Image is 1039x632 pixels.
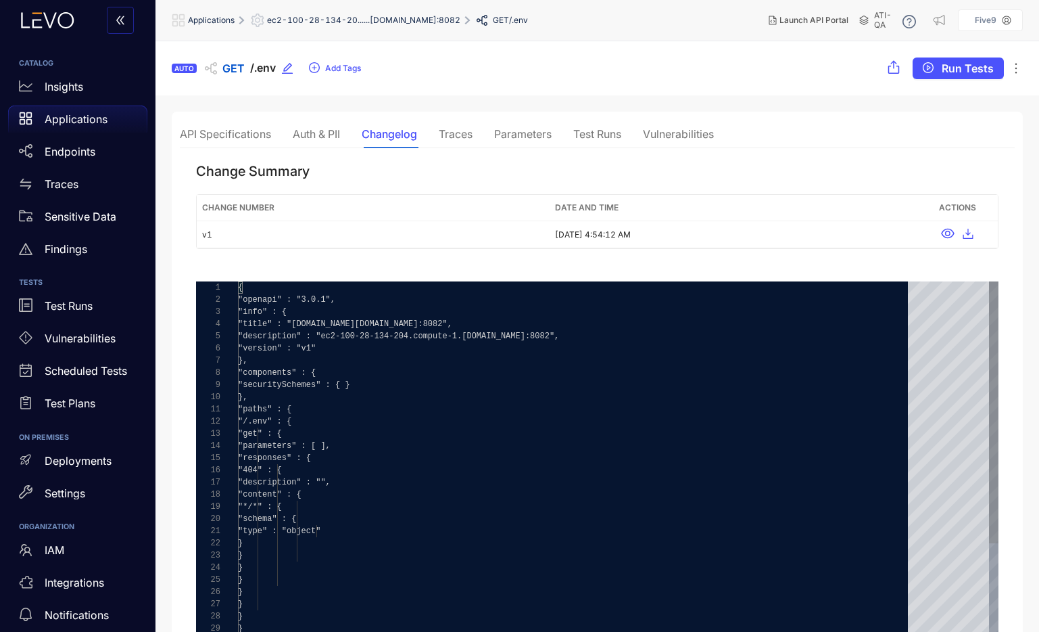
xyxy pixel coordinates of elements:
[196,294,220,306] div: 2
[196,342,220,355] div: 6
[550,221,917,248] td: [DATE] 4:54:12 AM
[238,344,316,353] span: "version" : "v1"
[196,306,220,318] div: 3
[874,11,892,30] span: ATI-QA
[196,355,220,367] div: 7
[238,539,243,548] span: }
[45,210,116,223] p: Sensitive Data
[250,62,276,74] span: /.env
[238,490,301,499] span: "content" : {
[45,397,95,409] p: Test Plans
[45,243,87,255] p: Findings
[8,171,147,203] a: Traces
[238,307,287,317] span: "info" : {
[196,403,220,415] div: 11
[188,16,235,25] span: Applications
[913,58,1004,79] button: play-circleRun Tests
[45,577,104,589] p: Integrations
[573,128,621,140] div: Test Runs
[238,441,331,451] span: "parameters" : [ ],
[8,480,147,512] a: Settings
[309,62,320,74] span: plus-circle
[238,356,247,365] span: },
[19,242,32,256] span: warning
[45,178,78,190] p: Traces
[293,128,340,140] div: Auth & PII
[19,523,137,531] h6: ORGANIZATION
[19,60,137,68] h6: CATALOG
[355,319,452,329] span: [DOMAIN_NAME]:8082",
[196,525,220,537] div: 21
[462,332,559,341] span: [DOMAIN_NAME]:8082",
[196,610,220,623] div: 28
[1009,62,1023,75] span: ellipsis
[196,586,220,598] div: 26
[196,452,220,464] div: 15
[238,429,282,438] span: "get" : {
[8,537,147,569] a: IAM
[281,58,303,79] button: edit
[251,14,267,27] span: setting
[923,62,934,74] span: play-circle
[238,575,243,585] span: }
[196,379,220,391] div: 9
[779,16,848,25] span: Launch API Portal
[45,487,85,499] p: Settings
[493,16,509,25] span: GET
[238,563,243,572] span: }
[45,332,116,344] p: Vulnerabilities
[238,453,311,463] span: "responses" : {
[281,62,293,74] span: edit
[8,235,147,268] a: Findings
[115,15,126,27] span: double-left
[8,325,147,358] a: Vulnerabilities
[238,514,296,524] span: "schema" : {
[19,279,137,287] h6: TESTS
[643,128,714,140] div: Vulnerabilities
[45,113,107,125] p: Applications
[196,415,220,428] div: 12
[196,440,220,452] div: 14
[45,544,64,556] p: IAM
[308,58,362,79] button: plus-circleAdd Tags
[267,16,460,25] span: ec2-100-28-134-20......[DOMAIN_NAME]:8082
[975,16,996,25] p: Five9
[19,177,32,191] span: swap
[196,574,220,586] div: 25
[196,513,220,525] div: 20
[196,367,220,379] div: 8
[196,598,220,610] div: 27
[8,358,147,390] a: Scheduled Tests
[196,562,220,574] div: 24
[196,537,220,549] div: 22
[917,195,998,221] th: Actions
[238,612,243,621] span: }
[8,106,147,138] a: Applications
[238,405,291,414] span: "paths" : {
[45,365,127,377] p: Scheduled Tests
[196,476,220,489] div: 17
[550,195,917,221] th: Date and Time
[238,551,243,560] span: }
[19,434,137,442] h6: ON PREMISES
[8,293,147,325] a: Test Runs
[196,501,220,513] div: 19
[196,428,220,440] div: 13
[238,283,243,292] span: {
[758,9,859,31] button: Launch API Portal
[196,164,998,178] h5: Change Summary
[8,203,147,235] a: Sensitive Data
[196,489,220,501] div: 18
[196,464,220,476] div: 16
[45,609,109,621] p: Notifications
[196,330,220,342] div: 5
[238,380,350,390] span: "securitySchemes" : { }
[196,281,220,294] div: 1
[196,549,220,562] div: 23
[238,478,331,487] span: "description" : "",
[8,569,147,602] a: Integrations
[494,128,552,140] div: Parameters
[19,543,32,557] span: team
[45,300,93,312] p: Test Runs
[45,145,95,158] p: Endpoints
